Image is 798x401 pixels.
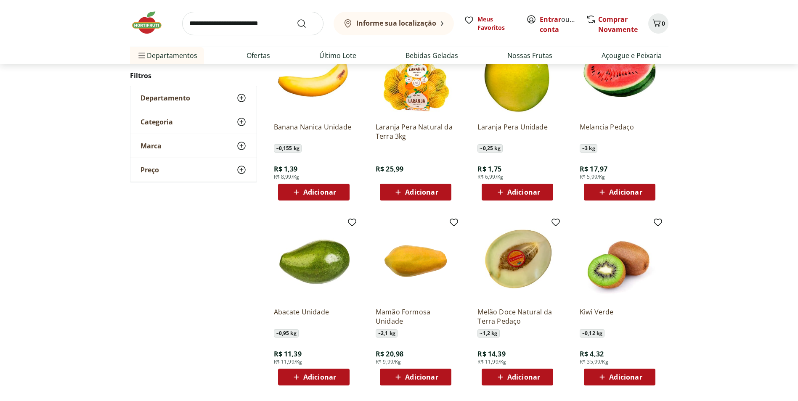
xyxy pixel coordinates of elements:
[141,142,162,150] span: Marca
[303,189,336,195] span: Adicionar
[580,164,607,174] span: R$ 17,97
[477,349,505,359] span: R$ 14,39
[477,307,557,326] a: Melão Doce Natural da Terra Pedaço
[274,164,298,174] span: R$ 1,39
[477,174,503,180] span: R$ 6,99/Kg
[376,164,403,174] span: R$ 25,99
[464,15,516,32] a: Meus Favoritos
[380,369,451,385] button: Adicionar
[376,221,456,301] img: Mamão Formosa Unidade
[477,221,557,301] img: Melão Doce Natural da Terra Pedaço
[580,307,660,326] a: Kiwi Verde
[274,307,354,326] a: Abacate Unidade
[609,189,642,195] span: Adicionar
[602,50,662,61] a: Açougue e Peixaria
[580,221,660,301] img: Kiwi Verde
[137,45,147,66] button: Menu
[130,67,257,84] h2: Filtros
[598,15,638,34] a: Comprar Novamente
[376,359,401,365] span: R$ 9,99/Kg
[477,329,499,338] span: ~ 1,2 kg
[580,174,605,180] span: R$ 5,99/Kg
[477,36,557,116] img: Laranja Pera Unidade
[356,18,436,28] b: Informe sua localização
[580,144,597,153] span: ~ 3 kg
[540,14,577,34] span: ou
[137,45,197,66] span: Departamentos
[130,134,257,158] button: Marca
[141,118,173,126] span: Categoria
[482,369,553,385] button: Adicionar
[376,349,403,359] span: R$ 20,98
[405,189,438,195] span: Adicionar
[274,329,299,338] span: ~ 0,95 kg
[507,189,540,195] span: Adicionar
[477,164,501,174] span: R$ 1,75
[303,374,336,380] span: Adicionar
[278,369,350,385] button: Adicionar
[580,122,660,141] a: Melancia Pedaço
[376,36,456,116] img: Laranja Pera Natural da Terra 3kg
[580,329,604,338] span: ~ 0,12 kg
[130,110,257,134] button: Categoria
[580,349,604,359] span: R$ 4,32
[477,15,516,32] span: Meus Favoritos
[247,50,270,61] a: Ofertas
[540,15,586,34] a: Criar conta
[274,174,300,180] span: R$ 8,99/Kg
[141,94,190,102] span: Departamento
[380,184,451,200] button: Adicionar
[182,12,323,35] input: search
[609,374,642,380] span: Adicionar
[477,122,557,141] a: Laranja Pera Unidade
[584,184,655,200] button: Adicionar
[376,307,456,326] a: Mamão Formosa Unidade
[662,19,665,27] span: 0
[274,359,302,365] span: R$ 11,99/Kg
[507,50,552,61] a: Nossas Frutas
[376,122,456,141] a: Laranja Pera Natural da Terra 3kg
[540,15,561,24] a: Entrar
[580,36,660,116] img: Melancia Pedaço
[376,329,398,338] span: ~ 2,1 kg
[405,374,438,380] span: Adicionar
[274,122,354,141] a: Banana Nanica Unidade
[477,359,506,365] span: R$ 11,99/Kg
[278,184,350,200] button: Adicionar
[274,144,302,153] span: ~ 0,155 kg
[319,50,356,61] a: Último Lote
[477,144,502,153] span: ~ 0,25 kg
[274,349,302,359] span: R$ 11,39
[507,374,540,380] span: Adicionar
[130,86,257,110] button: Departamento
[141,166,159,174] span: Preço
[297,18,317,29] button: Submit Search
[274,221,354,301] img: Abacate Unidade
[406,50,458,61] a: Bebidas Geladas
[648,13,668,34] button: Carrinho
[482,184,553,200] button: Adicionar
[130,158,257,182] button: Preço
[584,369,655,385] button: Adicionar
[580,359,608,365] span: R$ 35,99/Kg
[130,10,172,35] img: Hortifruti
[274,36,354,116] img: Banana Nanica Unidade
[334,12,454,35] button: Informe sua localização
